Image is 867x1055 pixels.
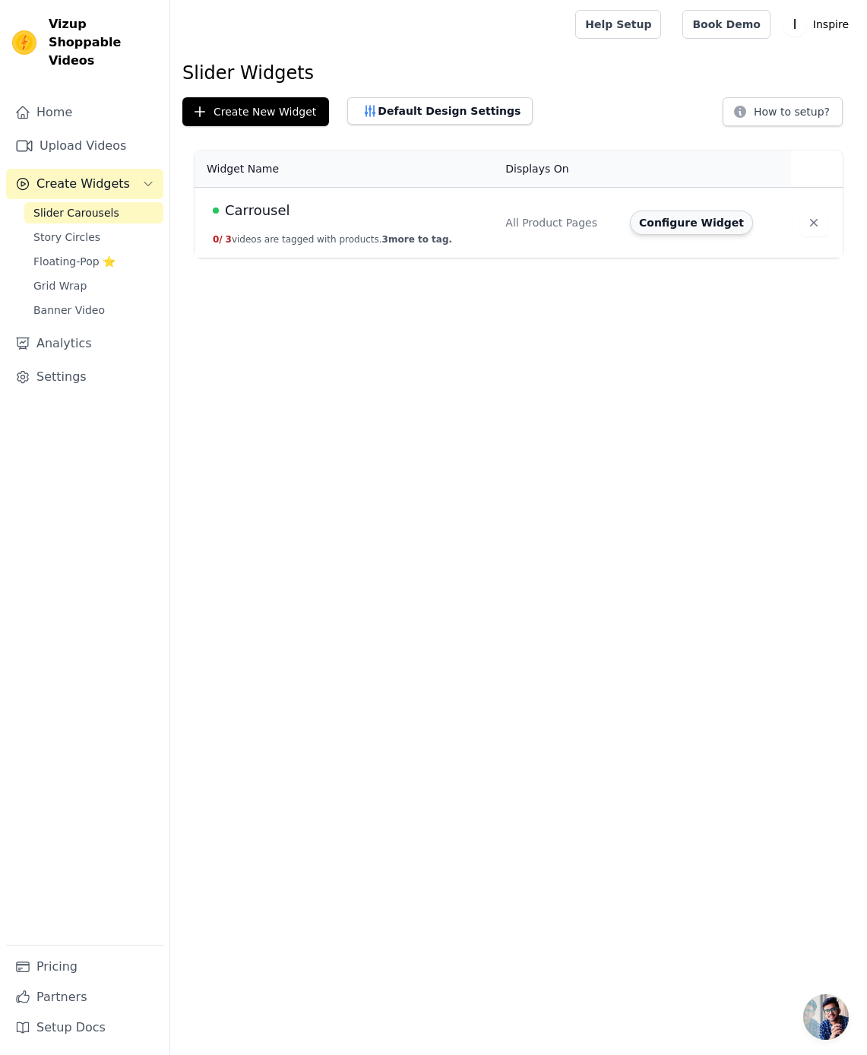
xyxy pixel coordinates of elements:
[800,209,827,236] button: Delete widget
[6,131,163,161] a: Upload Videos
[505,215,612,230] div: All Product Pages
[182,61,855,85] h1: Slider Widgets
[24,299,163,321] a: Banner Video
[723,97,843,126] button: How to setup?
[783,11,855,38] button: I Inspire
[6,952,163,982] a: Pricing
[33,303,105,318] span: Banner Video
[6,1012,163,1043] a: Setup Docs
[33,254,115,269] span: Floating-Pop ⭐
[195,150,496,188] th: Widget Name
[575,10,661,39] a: Help Setup
[382,234,452,245] span: 3 more to tag.
[630,211,753,235] button: Configure Widget
[213,208,219,214] span: Live Published
[803,994,849,1040] div: Ouvrir le chat
[682,10,770,39] a: Book Demo
[213,233,452,246] button: 0/ 3videos are tagged with products.3more to tag.
[36,175,130,193] span: Create Widgets
[182,97,329,126] button: Create New Widget
[6,328,163,359] a: Analytics
[12,30,36,55] img: Vizup
[6,97,163,128] a: Home
[496,150,621,188] th: Displays On
[226,234,232,245] span: 3
[33,205,119,220] span: Slider Carousels
[24,227,163,248] a: Story Circles
[33,230,100,245] span: Story Circles
[793,17,796,32] text: I
[49,15,157,70] span: Vizup Shoppable Videos
[24,275,163,296] a: Grid Wrap
[807,11,855,38] p: Inspire
[24,251,163,272] a: Floating-Pop ⭐
[6,362,163,392] a: Settings
[6,982,163,1012] a: Partners
[6,169,163,199] button: Create Widgets
[24,202,163,223] a: Slider Carousels
[225,200,290,221] span: Carrousel
[347,97,533,125] button: Default Design Settings
[213,234,223,245] span: 0 /
[33,278,87,293] span: Grid Wrap
[723,108,843,122] a: How to setup?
